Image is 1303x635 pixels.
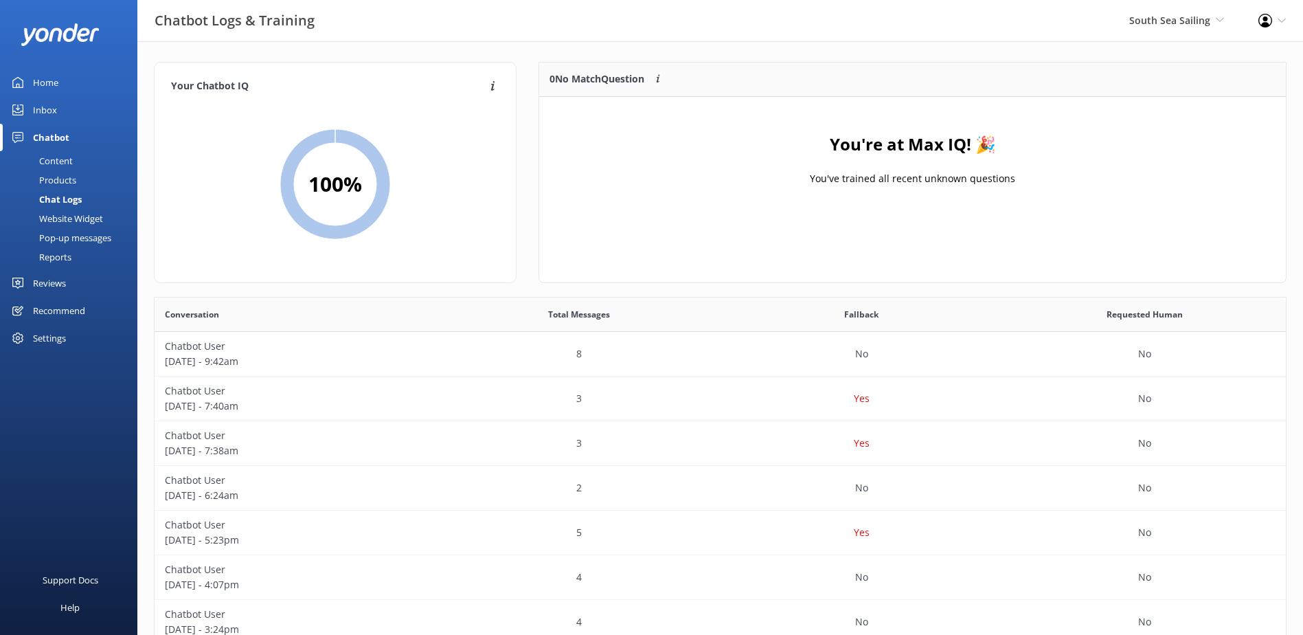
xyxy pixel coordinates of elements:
[8,247,137,267] a: Reports
[165,488,427,503] p: [DATE] - 6:24am
[33,69,58,96] div: Home
[33,96,57,124] div: Inbox
[165,308,219,321] span: Conversation
[548,308,610,321] span: Total Messages
[165,517,427,533] p: Chatbot User
[165,428,427,443] p: Chatbot User
[576,525,582,540] p: 5
[155,555,1286,600] div: row
[855,480,868,495] p: No
[165,533,427,548] p: [DATE] - 5:23pm
[855,346,868,361] p: No
[165,383,427,399] p: Chatbot User
[1138,391,1151,406] p: No
[165,354,427,369] p: [DATE] - 9:42am
[33,269,66,297] div: Reviews
[308,168,362,201] h2: 100 %
[854,525,870,540] p: Yes
[8,228,137,247] a: Pop-up messages
[8,170,137,190] a: Products
[576,570,582,585] p: 4
[576,614,582,630] p: 4
[8,247,71,267] div: Reports
[33,124,69,151] div: Chatbot
[171,79,486,94] h4: Your Chatbot IQ
[855,614,868,630] p: No
[8,209,137,228] a: Website Widget
[855,570,868,585] p: No
[1138,570,1151,585] p: No
[43,566,98,594] div: Support Docs
[165,473,427,488] p: Chatbot User
[165,443,427,458] p: [DATE] - 7:38am
[810,171,1015,186] p: You've trained all recent unknown questions
[576,346,582,361] p: 8
[854,391,870,406] p: Yes
[1138,614,1151,630] p: No
[8,190,82,209] div: Chat Logs
[155,10,315,32] h3: Chatbot Logs & Training
[33,297,85,324] div: Recommend
[1138,525,1151,540] p: No
[1129,14,1210,27] span: South Sea Sailing
[165,607,427,622] p: Chatbot User
[155,377,1286,421] div: row
[1107,308,1183,321] span: Requested Human
[165,339,427,354] p: Chatbot User
[155,421,1286,466] div: row
[576,480,582,495] p: 2
[844,308,879,321] span: Fallback
[539,97,1286,234] div: grid
[576,436,582,451] p: 3
[8,170,76,190] div: Products
[165,562,427,577] p: Chatbot User
[576,391,582,406] p: 3
[155,466,1286,511] div: row
[155,332,1286,377] div: row
[8,151,73,170] div: Content
[854,436,870,451] p: Yes
[830,131,996,157] h4: You're at Max IQ! 🎉
[155,511,1286,555] div: row
[8,190,137,209] a: Chat Logs
[1138,436,1151,451] p: No
[165,399,427,414] p: [DATE] - 7:40am
[1138,346,1151,361] p: No
[1138,480,1151,495] p: No
[33,324,66,352] div: Settings
[165,577,427,592] p: [DATE] - 4:07pm
[60,594,80,621] div: Help
[8,228,111,247] div: Pop-up messages
[8,151,137,170] a: Content
[549,71,644,87] p: 0 No Match Question
[8,209,103,228] div: Website Widget
[21,23,100,46] img: yonder-white-logo.png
